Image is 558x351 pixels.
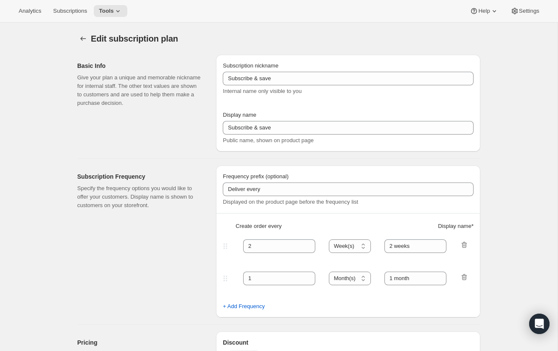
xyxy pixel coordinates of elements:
[223,199,358,205] span: Displayed on the product page before the frequency list
[48,5,92,17] button: Subscriptions
[223,62,278,69] span: Subscription nickname
[77,172,202,181] h2: Subscription Frequency
[94,5,127,17] button: Tools
[223,72,474,85] input: Subscribe & Save
[99,8,114,14] span: Tools
[478,8,490,14] span: Help
[223,183,474,196] input: Deliver every
[77,73,202,107] p: Give your plan a unique and memorable nickname for internal staff. The other text values are show...
[223,137,314,143] span: Public name, shown on product page
[223,338,474,347] h2: Discount
[77,62,202,70] h2: Basic Info
[223,173,289,180] span: Frequency prefix (optional)
[77,33,89,45] button: Subscription plans
[91,34,178,43] span: Edit subscription plan
[223,112,256,118] span: Display name
[53,8,87,14] span: Subscriptions
[14,5,46,17] button: Analytics
[384,272,447,285] input: 1 month
[529,314,550,334] div: Open Intercom Messenger
[77,338,202,347] h2: Pricing
[19,8,41,14] span: Analytics
[218,300,270,313] button: + Add Frequency
[519,8,539,14] span: Settings
[223,302,265,311] span: + Add Frequency
[438,222,474,230] span: Display name *
[505,5,544,17] button: Settings
[465,5,503,17] button: Help
[384,239,447,253] input: 1 month
[223,121,474,135] input: Subscribe & Save
[77,184,202,210] p: Specify the frequency options you would like to offer your customers. Display name is shown to cu...
[223,88,302,94] span: Internal name only visible to you
[236,222,281,230] span: Create order every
